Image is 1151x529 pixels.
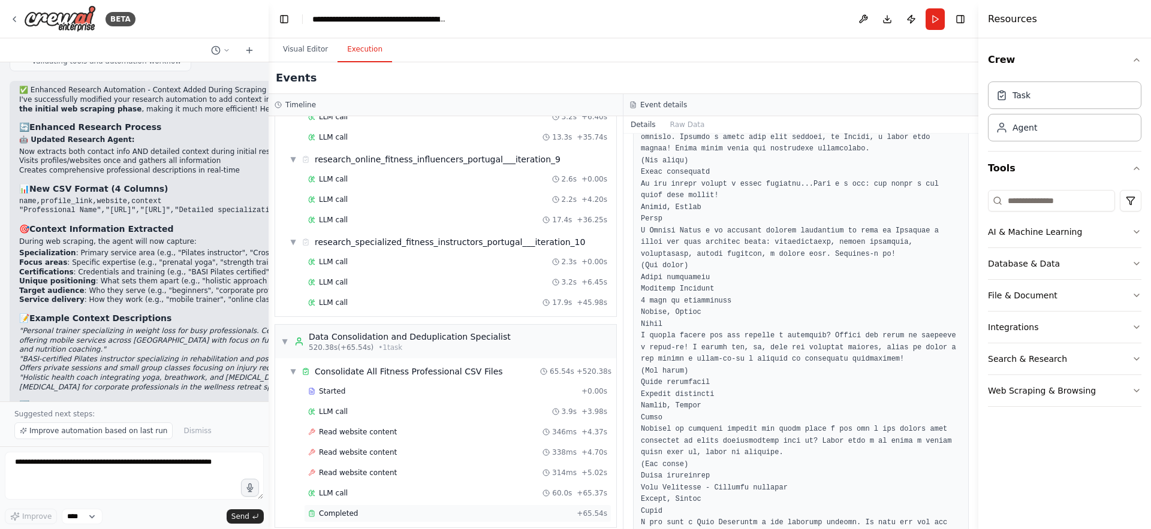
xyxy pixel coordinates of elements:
[106,12,135,26] div: BETA
[19,286,347,296] li: : Who they serve (e.g., "beginners", "corporate professionals")
[19,95,332,113] strong: during the initial web scraping phase
[552,448,577,457] span: 338ms
[581,257,607,267] span: + 0.00s
[562,407,577,416] span: 3.9s
[19,258,347,268] li: : Specific expertise (e.g., "prenatal yoga", "strength training for seniors")
[562,257,577,267] span: 2.3s
[581,195,607,204] span: + 4.20s
[623,116,663,133] button: Details
[19,135,134,144] strong: 🤖 Updated Research Agent:
[988,375,1141,406] button: Web Scraping & Browsing
[177,422,217,439] button: Dismiss
[19,95,347,114] p: I've successfully modified your research automation to add context information , making it much m...
[581,112,607,122] span: + 6.40s
[640,100,687,110] h3: Event details
[988,152,1141,185] button: Tools
[19,295,85,304] strong: Service delivery
[19,399,347,411] h3: 🔄
[290,367,297,376] span: ▼
[988,312,1141,343] button: Integrations
[988,185,1141,416] div: Tools
[19,286,85,295] strong: Target audience
[581,468,607,477] span: + 5.02s
[14,422,173,439] button: Improve automation based on last run
[309,331,511,343] div: Data Consolidation and Deduplication Specialist
[988,43,1141,77] button: Crew
[319,488,348,498] span: LLM call
[319,407,348,416] span: LLM call
[988,343,1141,374] button: Search & Research
[240,43,259,58] button: Start a new chat
[552,468,577,477] span: 314ms
[241,479,259,497] button: Click to speak your automation idea
[285,100,316,110] h3: Timeline
[29,184,168,194] strong: New CSV Format (4 Columns)
[577,367,611,376] span: + 520.38s
[22,512,52,521] span: Improve
[319,257,348,267] span: LLM call
[581,277,607,287] span: + 6.45s
[338,37,392,62] button: Execution
[276,11,293,28] button: Hide left sidebar
[319,468,397,477] span: Read website content
[552,132,572,142] span: 13.3s
[663,116,712,133] button: Raw Data
[14,409,254,419] p: Suggested next steps:
[315,153,561,165] div: research_online_fitness_influencers_portugal___iteration_9
[281,337,288,346] span: ▼
[276,69,317,86] h2: Events
[206,43,235,58] button: Switch to previous chat
[19,277,347,286] li: : What sets them apart (e.g., "holistic approach combining nutrition")
[290,237,297,247] span: ▼
[319,509,358,518] span: Completed
[19,258,67,267] strong: Focus areas
[319,448,397,457] span: Read website content
[312,13,447,25] nav: breadcrumb
[581,427,607,437] span: + 4.37s
[577,132,607,142] span: + 35.74s
[562,277,577,287] span: 3.2s
[552,427,577,437] span: 346ms
[577,509,607,518] span: + 65.54s
[273,37,338,62] button: Visual Editor
[577,298,607,307] span: + 45.98s
[19,156,347,166] li: Visits profiles/websites once and gathers all information
[1013,89,1031,101] div: Task
[183,426,211,436] span: Dismiss
[19,249,347,258] li: : Primary service area (e.g., "Pilates instructor", "CrossFit coach")
[581,174,607,184] span: + 0.00s
[19,197,347,215] code: name,profile_link,website,context "Professional Name","[URL]","[URL]","Detailed specialization de...
[19,295,347,305] li: : How they work (e.g., "mobile trainer", "online classes")
[19,166,347,176] li: Creates comprehensive professional descriptions in real-time
[581,386,607,396] span: + 0.00s
[315,236,585,248] div: research_specialized_fitness_instructors_portugal___iteration_10
[19,268,347,277] li: : Credentials and training (e.g., "BASI Pilates certified", "RYT-500")
[290,155,297,164] span: ▼
[319,174,348,184] span: LLM call
[319,132,348,142] span: LLM call
[19,147,347,157] li: Now extracts both contact info AND detailed context during initial research
[988,248,1141,279] button: Database & Data
[19,327,342,353] em: "Personal trainer specializing in weight loss for busy professionals. Certified NASM trainer offe...
[29,122,161,132] strong: Enhanced Research Process
[988,77,1141,151] div: Crew
[19,121,347,133] h3: 🔄
[319,215,348,225] span: LLM call
[581,448,607,457] span: + 4.70s
[988,216,1141,247] button: AI & Machine Learning
[319,277,348,287] span: LLM call
[24,5,96,32] img: Logo
[315,365,503,377] div: Consolidate All Fitness Professional CSV Files
[227,509,264,524] button: Send
[562,174,577,184] span: 2.6s
[19,249,76,257] strong: Specialization
[988,12,1037,26] h4: Resources
[552,298,572,307] span: 17.9s
[29,224,174,234] strong: Context Information Extracted
[19,277,96,285] strong: Unique positioning
[319,112,348,122] span: LLM call
[552,215,572,225] span: 17.4s
[29,426,167,436] span: Improve automation based on last run
[309,343,373,352] span: 520.38s (+65.54s)
[231,512,249,521] span: Send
